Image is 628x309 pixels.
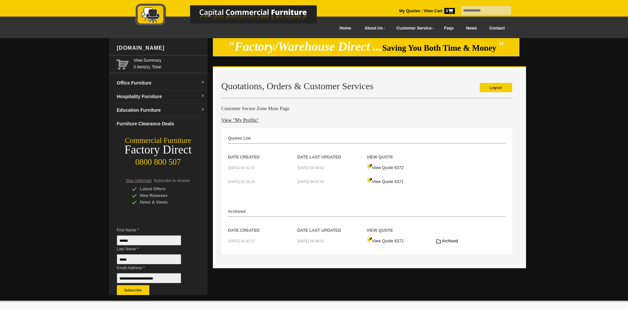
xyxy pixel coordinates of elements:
[114,38,208,58] div: [DOMAIN_NAME]
[114,117,208,131] a: Furniture Clearance Deals
[498,40,505,53] em: "
[422,9,455,13] a: View Cart0
[424,9,455,13] strong: View Cart
[367,237,372,242] img: Quote-icon
[114,90,208,103] a: Hospitality Furnituredropdown
[117,285,149,295] button: Subscribe
[297,217,367,234] th: Date Last Updated
[201,108,205,112] img: dropdown
[483,21,511,36] a: Contact
[367,178,372,183] img: Quote-icon
[367,217,436,234] th: View Quote
[117,273,181,283] input: Email Address *
[132,199,195,206] div: News & Views
[298,239,324,243] small: [DATE] 00:08:02
[117,246,191,252] span: Last Name *
[228,180,255,184] small: [DATE] 01:29:19
[117,265,191,271] span: Email Address *
[109,154,208,167] div: 0800 800 507
[201,81,205,85] img: dropdown
[117,3,349,30] a: Capital Commercial Furniture Logo
[221,105,512,112] h4: Customer Secure Zone Main Page
[228,136,251,141] strong: Quotes List
[114,103,208,117] a: Education Furnituredropdown
[442,239,458,243] span: Archived
[134,57,205,64] a: View Summary
[228,239,255,243] small: [DATE] 01:42:37
[134,57,205,69] span: 0 item(s), Total:
[117,254,181,264] input: Last Name *
[228,166,255,170] small: [DATE] 01:42:37
[367,144,436,160] th: View Quote
[117,227,191,233] span: First Name *
[367,179,404,184] a: View Quote 6371
[298,166,324,170] small: [DATE] 00:08:02
[117,3,349,28] img: Capital Commercial Furniture Logo
[228,209,246,214] strong: Archived
[221,81,512,91] h2: Quotations, Orders & Customer Services
[367,165,404,170] a: View Quote 6372
[367,164,372,169] img: Quote-icon
[114,76,208,90] a: Office Furnituredropdown
[399,9,420,13] a: My Quotes
[382,43,497,52] span: Saving You Both Time & Money
[154,178,191,183] span: Subscribe to receive:
[109,145,208,154] div: Factory Direct
[132,192,195,199] div: New Releases
[297,144,367,160] th: Date Last Updated
[132,186,195,192] div: Latest Offers
[126,178,152,183] span: Stay Informed
[357,21,389,36] a: About Us
[444,8,455,14] span: 0
[221,117,259,123] a: View "My Profile"
[201,94,205,98] img: dropdown
[298,180,324,184] small: [DATE] 00:07:52
[389,21,438,36] a: Customer Service
[228,217,298,234] th: Date Created
[228,144,298,160] th: Date Created
[480,83,512,92] a: Logout
[460,21,483,36] a: News
[117,235,181,245] input: First Name *
[367,239,404,243] a: View Quote 6372
[438,21,460,36] a: Faqs
[109,136,208,145] div: Commercial Furniture
[228,40,382,53] em: "Factory/Warehouse Direct ...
